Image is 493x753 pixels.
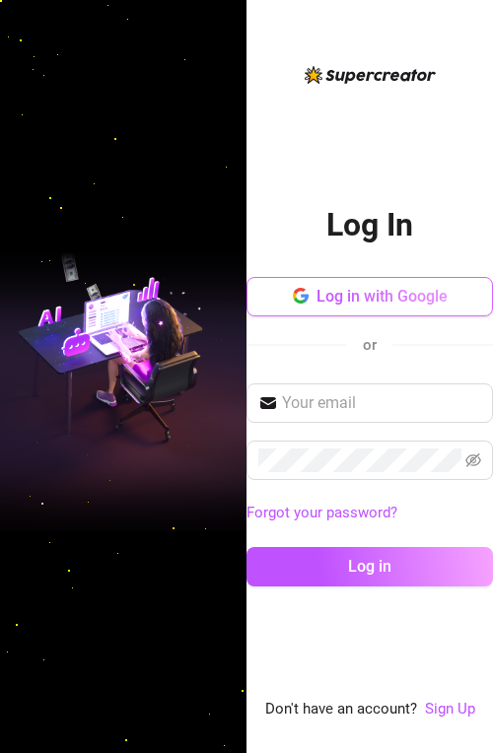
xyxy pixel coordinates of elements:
[246,277,493,316] button: Log in with Google
[348,557,391,576] span: Log in
[317,287,448,306] span: Log in with Google
[465,452,481,468] span: eye-invisible
[425,700,475,718] a: Sign Up
[305,66,436,84] img: logo-BBDzfeDw.svg
[326,205,413,245] h2: Log In
[425,698,475,721] a: Sign Up
[265,698,417,721] span: Don't have an account?
[246,502,493,525] a: Forgot your password?
[246,504,397,521] a: Forgot your password?
[282,391,481,415] input: Your email
[363,336,377,354] span: or
[246,547,493,586] button: Log in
